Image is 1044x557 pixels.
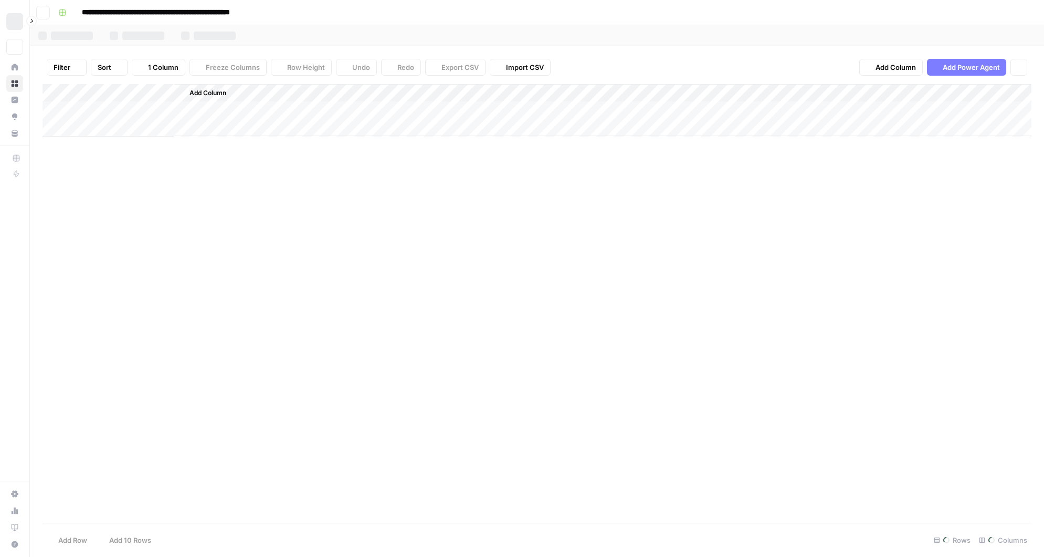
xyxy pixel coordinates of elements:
[287,62,325,73] span: Row Height
[6,91,23,108] a: Insights
[425,59,486,76] button: Export CSV
[271,59,332,76] button: Row Height
[93,532,157,549] button: Add 10 Rows
[927,59,1006,76] button: Add Power Agent
[206,62,260,73] span: Freeze Columns
[54,62,70,73] span: Filter
[6,502,23,519] a: Usage
[6,519,23,536] a: Learning Hub
[109,535,151,545] span: Add 10 Rows
[352,62,370,73] span: Undo
[975,532,1031,549] div: Columns
[441,62,479,73] span: Export CSV
[930,532,975,549] div: Rows
[381,59,421,76] button: Redo
[6,125,23,142] a: Your Data
[148,62,178,73] span: 1 Column
[506,62,544,73] span: Import CSV
[943,62,1000,73] span: Add Power Agent
[6,486,23,502] a: Settings
[43,532,93,549] button: Add Row
[91,59,128,76] button: Sort
[6,536,23,553] button: Help + Support
[98,62,111,73] span: Sort
[6,75,23,92] a: Browse
[176,86,230,100] button: Add Column
[6,59,23,76] a: Home
[189,88,226,98] span: Add Column
[490,59,551,76] button: Import CSV
[47,59,87,76] button: Filter
[132,59,185,76] button: 1 Column
[859,59,923,76] button: Add Column
[397,62,414,73] span: Redo
[876,62,916,73] span: Add Column
[6,108,23,125] a: Opportunities
[336,59,377,76] button: Undo
[189,59,267,76] button: Freeze Columns
[58,535,87,545] span: Add Row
